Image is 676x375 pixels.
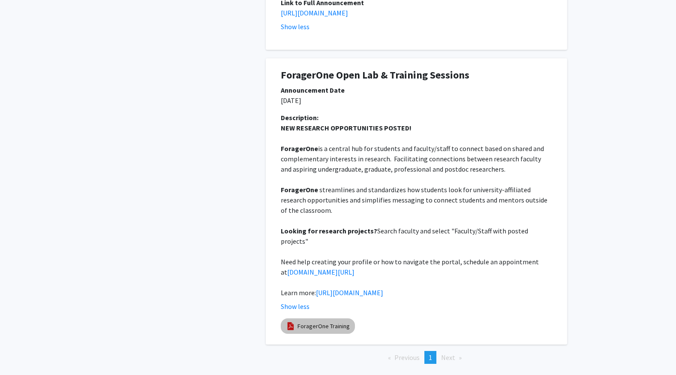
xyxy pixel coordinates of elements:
[266,351,567,364] ul: Pagination
[286,321,295,331] img: pdf_icon.png
[394,353,420,362] span: Previous
[281,287,552,298] p: Learn more:
[441,353,455,362] span: Next
[281,185,318,194] strong: ForagerOne
[281,69,552,82] h1: ForagerOne Open Lab & Training Sessions
[281,226,552,246] p: Search faculty and select "Faculty/Staff with posted projects"
[6,336,36,369] iframe: Chat
[281,143,552,174] p: is a central hub for students and faculty/staff to connect based on shared and complementary inte...
[281,185,549,215] span: streamlines and standardizes how students look for university-affiliated research opportunities a...
[316,288,383,297] a: [URL][DOMAIN_NAME]
[281,227,377,235] strong: Looking for research projects?
[281,124,412,132] strong: NEW RESEARCH OPPORTUNITIES POSTED!
[281,301,309,311] button: Show less
[287,268,355,276] a: [DOMAIN_NAME][URL]
[281,21,309,32] button: Show less
[281,85,552,95] div: Announcement Date
[281,112,552,123] div: Description:
[281,144,318,153] strong: ForagerOne
[429,353,432,362] span: 1
[281,257,552,277] p: Need help creating your profile or how to navigate the portal, schedule an appointment at
[281,9,348,17] a: [URL][DOMAIN_NAME]
[297,322,350,331] a: ForagerOne Training
[281,95,552,106] p: [DATE]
